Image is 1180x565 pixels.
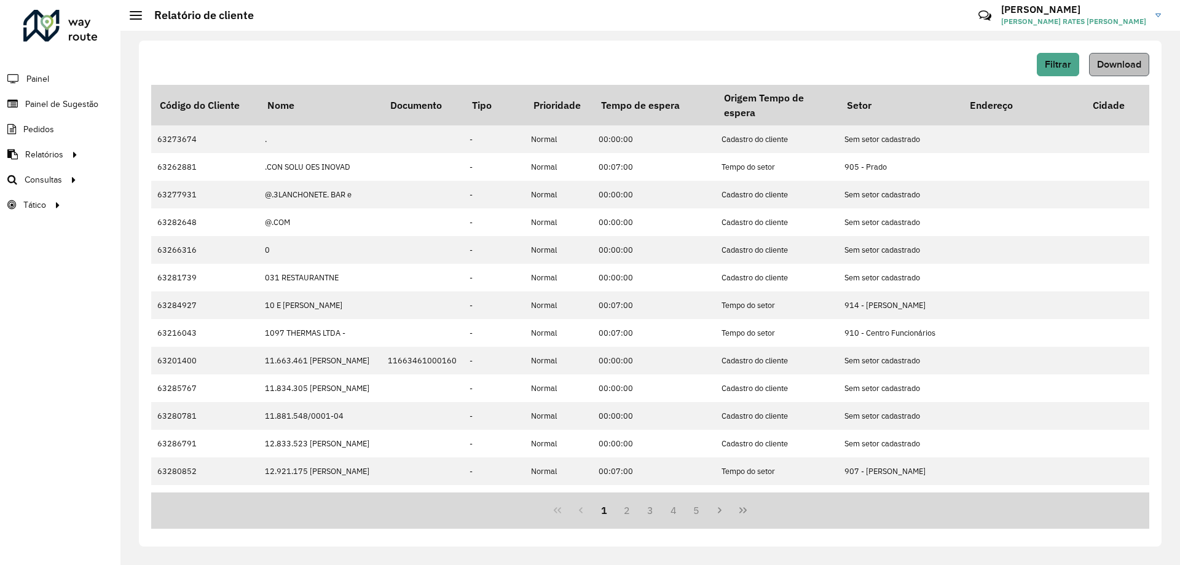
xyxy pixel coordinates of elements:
td: 907 - [PERSON_NAME] [838,457,961,485]
th: Tempo de espera [592,85,715,125]
td: Sem setor cadastrado [838,374,961,402]
td: - [463,153,525,181]
td: 63291934 [151,485,259,513]
button: Last Page [731,499,755,522]
th: Tipo [463,85,525,125]
td: 905 - Prado [838,153,961,181]
td: - [463,236,525,264]
button: Filtrar [1037,53,1079,76]
h3: [PERSON_NAME] [1001,4,1146,15]
td: - [463,457,525,485]
td: 00:07:00 [592,319,715,347]
td: - [463,347,525,374]
button: 3 [639,499,662,522]
td: Sem setor cadastrado [838,208,961,236]
th: Prioridade [525,85,592,125]
td: - [463,208,525,236]
th: Documento [382,85,463,125]
td: 00:00:00 [592,236,715,264]
td: @.3LANCHONETE. BAR e [259,181,382,208]
td: Sem setor cadastrado [838,125,961,153]
span: Relatórios [25,148,63,161]
td: Normal [525,319,592,347]
td: 00:07:00 [592,291,715,319]
td: - [463,291,525,319]
button: Next Page [708,499,731,522]
td: 00:00:00 [592,125,715,153]
span: Painel [26,73,49,85]
td: 00:00:00 [592,374,715,402]
td: . [259,125,382,153]
td: 63282648 [151,208,259,236]
td: 10 E [PERSON_NAME] [259,291,382,319]
td: 12.921.175 [PERSON_NAME] [259,457,382,485]
span: Painel de Sugestão [25,98,98,111]
th: Nome [259,85,382,125]
td: Normal [525,236,592,264]
td: 914 - [PERSON_NAME] [838,291,961,319]
td: Sem setor cadastrado [838,485,961,513]
td: Cadastro do cliente [715,181,838,208]
td: Normal [525,291,592,319]
td: 12.833.523 [PERSON_NAME] [259,430,382,457]
td: Normal [525,208,592,236]
td: 12726359612 [259,485,382,513]
td: Cadastro do cliente [715,264,838,291]
span: Consultas [25,173,62,186]
td: Cadastro do cliente [715,485,838,513]
td: 63262881 [151,153,259,181]
td: Tempo do setor [715,457,838,485]
td: Sem setor cadastrado [838,430,961,457]
td: Sem setor cadastrado [838,264,961,291]
a: Contato Rápido [972,2,998,29]
span: Tático [23,199,46,211]
td: Normal [525,181,592,208]
td: Normal [525,430,592,457]
td: - [463,264,525,291]
button: Download [1089,53,1149,76]
td: 63284927 [151,291,259,319]
td: - [463,319,525,347]
span: Download [1097,59,1141,69]
td: 11.663.461 [PERSON_NAME] [259,347,382,374]
td: 00:07:00 [592,153,715,181]
td: Sem setor cadastrado [838,402,961,430]
td: @.COM [259,208,382,236]
td: - [463,374,525,402]
td: 00:00:00 [592,485,715,513]
td: 910 - Centro Funcionários [838,319,961,347]
td: 63201400 [151,347,259,374]
td: - [463,485,525,513]
td: 00:00:00 [592,402,715,430]
td: Normal [525,153,592,181]
td: 031 RESTAURANTNE [259,264,382,291]
td: - [463,402,525,430]
button: 5 [685,499,709,522]
td: Normal [525,457,592,485]
td: Cadastro do cliente [715,430,838,457]
th: Código do Cliente [151,85,259,125]
td: 63280852 [151,457,259,485]
td: Cadastro do cliente [715,236,838,264]
td: Normal [525,347,592,374]
button: 1 [592,499,616,522]
td: 00:00:00 [592,347,715,374]
button: 2 [615,499,639,522]
td: Cadastro do cliente [715,208,838,236]
td: .CON SOLU OES INOVAD [259,153,382,181]
td: 63285767 [151,374,259,402]
td: Sem setor cadastrado [838,236,961,264]
td: Normal [525,125,592,153]
td: Normal [525,374,592,402]
td: 0 [259,236,382,264]
td: Normal [525,485,592,513]
td: 63280781 [151,402,259,430]
td: 11.834.305 [PERSON_NAME] [259,374,382,402]
td: 63281739 [151,264,259,291]
span: Pedidos [23,123,54,136]
th: Setor [838,85,961,125]
td: 00:07:00 [592,457,715,485]
th: Origem Tempo de espera [715,85,838,125]
td: Tempo do setor [715,319,838,347]
td: Cadastro do cliente [715,402,838,430]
